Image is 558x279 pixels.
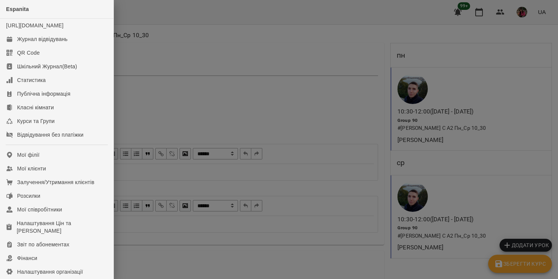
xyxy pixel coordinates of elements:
div: Журнал відвідувань [17,35,68,43]
div: Курси та Групи [17,117,55,125]
div: Статистика [17,76,46,84]
div: Налаштування Цін та [PERSON_NAME] [17,219,107,235]
div: Звіт по абонементах [17,241,69,248]
div: Відвідування без платіжки [17,131,84,139]
div: Залучення/Утримання клієнтів [17,178,95,186]
div: Мої клієнти [17,165,46,172]
div: Шкільний Журнал(Beta) [17,63,77,70]
span: Espanita [6,6,29,12]
div: Публічна інформація [17,90,70,98]
a: [URL][DOMAIN_NAME] [6,22,63,28]
div: Налаштування організації [17,268,83,276]
div: Розсилки [17,192,40,200]
div: QR Code [17,49,40,57]
div: Фінанси [17,254,37,262]
div: Мої філії [17,151,39,159]
div: Мої співробітники [17,206,62,213]
div: Класні кімнати [17,104,54,111]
